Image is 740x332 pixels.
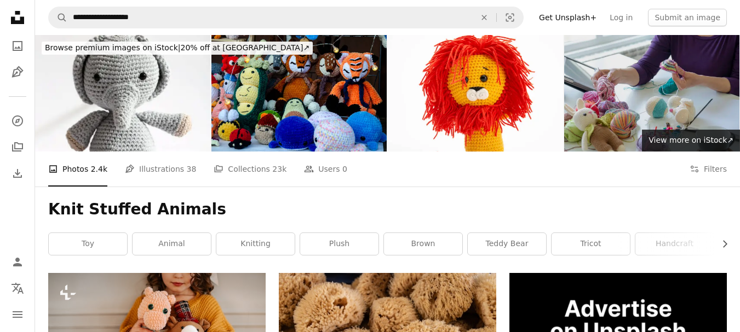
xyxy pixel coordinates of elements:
a: animal [133,233,211,255]
a: knitting [216,233,295,255]
h1: Knit Stuffed Animals [48,200,727,219]
button: Visual search [497,7,523,28]
a: Photos [7,35,28,57]
a: Users 0 [304,152,347,187]
a: Explore [7,110,28,132]
a: Collections 23k [214,152,286,187]
span: 0 [342,163,347,175]
button: Search Unsplash [49,7,67,28]
img: Senior woman working from home [564,35,739,152]
a: handcraft [635,233,714,255]
span: Browse premium images on iStock | [45,43,180,52]
button: Clear [472,7,496,28]
a: Illustrations 38 [125,152,196,187]
a: Browse premium images on iStock|20% off at [GEOGRAPHIC_DATA]↗ [35,35,319,61]
button: scroll list to the right [715,233,727,255]
a: plush [300,233,378,255]
span: 38 [187,163,197,175]
a: brown [384,233,462,255]
a: teddy bear [468,233,546,255]
span: 23k [272,163,286,175]
a: Get Unsplash+ [532,9,603,26]
span: 20% off at [GEOGRAPHIC_DATA] ↗ [45,43,309,52]
a: Log in [603,9,639,26]
img: A crochet Amigurumi toy of a of cute stuffed Lion. [388,35,563,152]
a: toy [49,233,127,255]
button: Filters [690,152,727,187]
button: Language [7,277,28,299]
span: View more on iStock ↗ [649,136,733,144]
a: Download History [7,162,28,184]
button: Menu [7,304,28,325]
button: Submit an image [648,9,727,26]
a: Log in / Sign up [7,251,28,273]
a: Home — Unsplash [7,7,28,31]
a: View more on iStock↗ [642,130,740,152]
a: Collections [7,136,28,158]
a: tricot [552,233,630,255]
img: soft knitted toys in the form of animals [211,35,387,152]
a: Illustrations [7,61,28,83]
img: Soft knitted toy and on white background. [35,35,210,152]
form: Find visuals sitewide [48,7,524,28]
